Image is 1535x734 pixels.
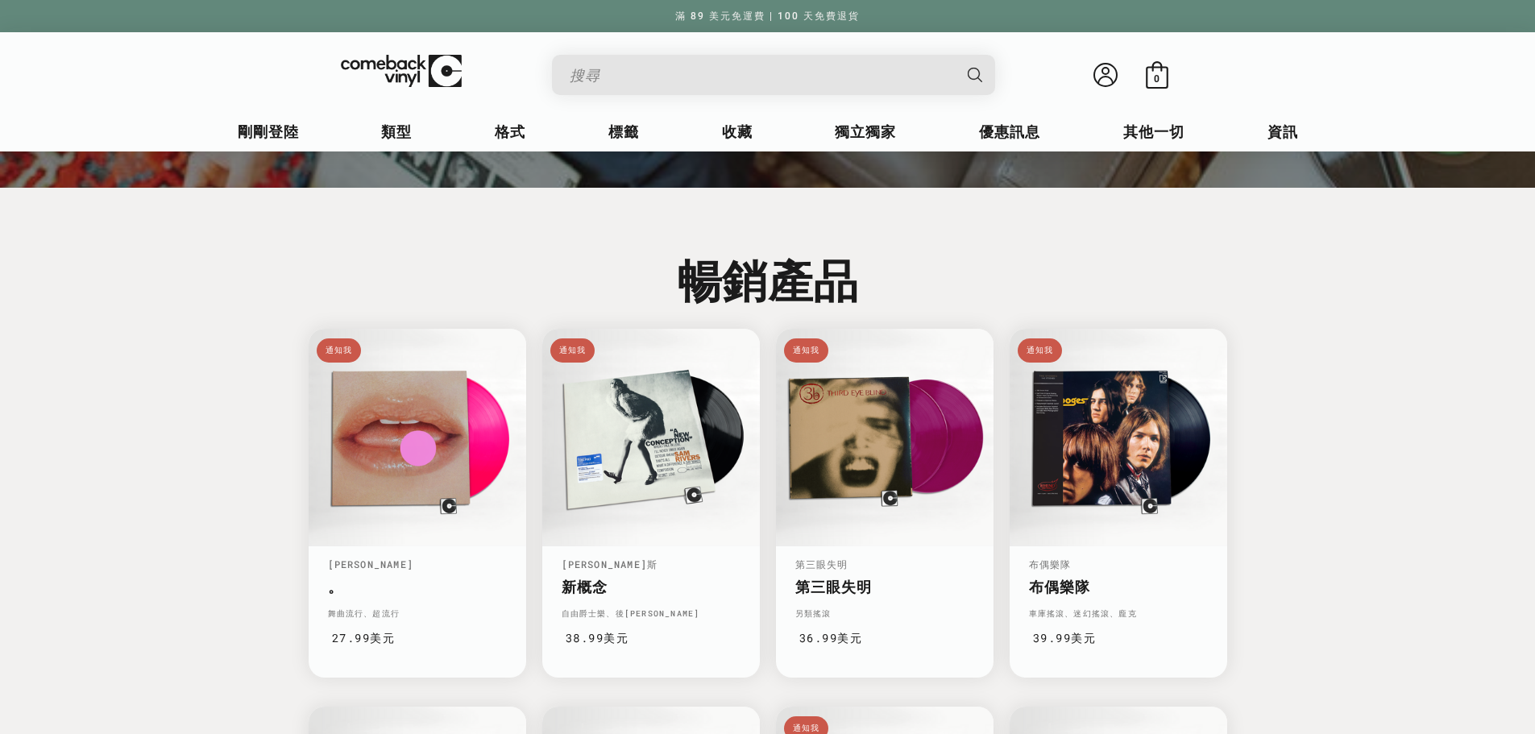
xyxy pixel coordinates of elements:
a: 第三眼失明 [795,578,974,595]
a: [PERSON_NAME] [328,558,414,570]
font: 標籤 [608,123,639,140]
font: 優惠訊息 [979,123,1040,140]
a: 布偶樂隊 [1029,578,1208,595]
button: 搜尋 [953,55,997,95]
font: 暢銷產品 [677,255,859,309]
div: 搜尋 [552,55,995,95]
font: 類型 [381,123,412,140]
font: 格式 [495,123,525,140]
a: 。 [328,578,507,595]
font: 0 [1154,73,1160,85]
a: 新概念 [562,578,741,595]
font: 剛剛登陸 [238,123,299,140]
font: 滿 89 美元免運費 | 100 天免費退貨 [675,10,860,22]
a: 布偶樂隊 [1029,558,1072,570]
input: When autocomplete results are available use up and down arrows to review and enter to select [570,59,952,92]
a: [PERSON_NAME]斯 [562,558,658,570]
a: 第三眼失明 [795,558,848,570]
font: 收藏 [722,123,753,140]
font: 資訊 [1267,123,1298,140]
a: 滿 89 美元免運費 | 100 天免費退貨 [659,10,876,22]
font: 其他一切 [1123,123,1184,140]
font: 獨立獨家 [835,123,896,140]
